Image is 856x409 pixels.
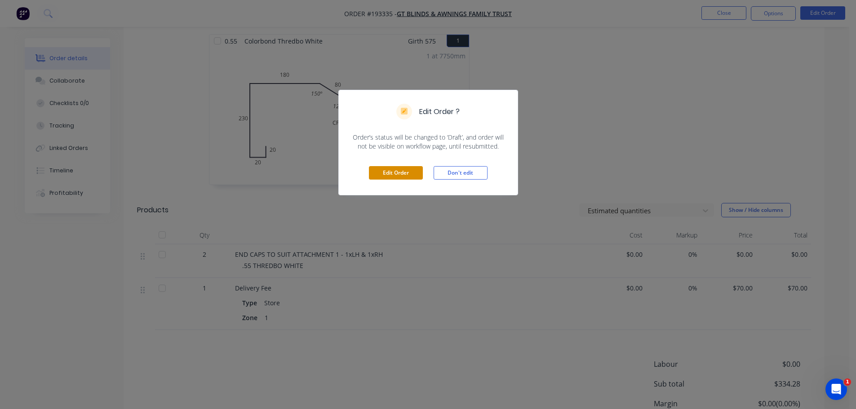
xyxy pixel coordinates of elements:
button: Don't edit [434,166,488,180]
button: Edit Order [369,166,423,180]
h5: Edit Order ? [419,106,460,117]
span: Order’s status will be changed to ‘Draft’, and order will not be visible on workflow page, until ... [350,133,507,151]
iframe: Intercom live chat [825,378,847,400]
span: 1 [844,378,851,386]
